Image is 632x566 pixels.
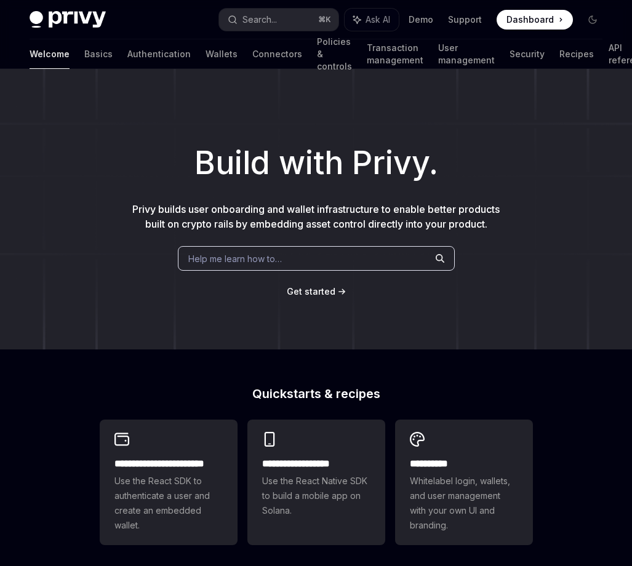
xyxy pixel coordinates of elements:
[20,139,612,187] h1: Build with Privy.
[100,388,533,400] h2: Quickstarts & recipes
[317,39,352,69] a: Policies & controls
[395,420,533,545] a: **** *****Whitelabel login, wallets, and user management with your own UI and branding.
[127,39,191,69] a: Authentication
[438,39,495,69] a: User management
[30,39,70,69] a: Welcome
[206,39,238,69] a: Wallets
[252,39,302,69] a: Connectors
[219,9,338,31] button: Search...⌘K
[410,474,518,533] span: Whitelabel login, wallets, and user management with your own UI and branding.
[345,9,399,31] button: Ask AI
[188,252,282,265] span: Help me learn how to…
[262,474,370,518] span: Use the React Native SDK to build a mobile app on Solana.
[247,420,385,545] a: **** **** **** ***Use the React Native SDK to build a mobile app on Solana.
[559,39,594,69] a: Recipes
[366,14,390,26] span: Ask AI
[114,474,223,533] span: Use the React SDK to authenticate a user and create an embedded wallet.
[132,203,500,230] span: Privy builds user onboarding and wallet infrastructure to enable better products built on crypto ...
[506,14,554,26] span: Dashboard
[448,14,482,26] a: Support
[318,15,331,25] span: ⌘ K
[84,39,113,69] a: Basics
[287,286,335,297] span: Get started
[583,10,602,30] button: Toggle dark mode
[497,10,573,30] a: Dashboard
[242,12,277,27] div: Search...
[409,14,433,26] a: Demo
[30,11,106,28] img: dark logo
[287,285,335,298] a: Get started
[510,39,545,69] a: Security
[367,39,423,69] a: Transaction management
